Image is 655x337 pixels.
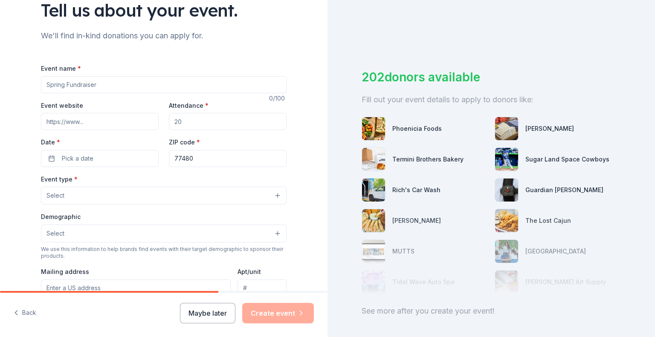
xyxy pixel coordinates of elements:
[169,150,287,167] input: 12345 (U.S. only)
[362,148,385,171] img: photo for Termini Brothers Bakery
[41,279,231,297] input: Enter a US address
[525,124,574,134] div: [PERSON_NAME]
[495,117,518,140] img: photo for Murdoch's
[41,213,81,221] label: Demographic
[362,68,621,86] div: 202 donors available
[41,187,287,205] button: Select
[238,279,287,297] input: #
[180,303,235,323] button: Maybe later
[169,113,287,130] input: 20
[525,154,609,164] div: Sugar Land Space Cowboys
[41,246,287,259] div: We use this information to help brands find events with their target demographic to sponsor their...
[41,175,78,184] label: Event type
[169,101,209,110] label: Attendance
[362,179,385,202] img: photo for Rich's Car Wash
[14,304,36,322] button: Back
[169,138,200,147] label: ZIP code
[41,64,81,73] label: Event name
[46,190,64,201] span: Select
[41,225,287,242] button: Select
[41,138,159,147] label: Date
[41,268,89,276] label: Mailing address
[362,93,621,107] div: Fill out your event details to apply to donors like:
[525,185,603,195] div: Guardian [PERSON_NAME]
[392,185,441,195] div: Rich's Car Wash
[362,304,621,318] div: See more after you create your event!
[62,153,93,164] span: Pick a date
[41,150,159,167] button: Pick a date
[41,101,83,110] label: Event website
[495,179,518,202] img: photo for Guardian Angel Device
[495,148,518,171] img: photo for Sugar Land Space Cowboys
[392,124,442,134] div: Phoenicia Foods
[46,228,64,239] span: Select
[392,154,464,164] div: Termini Brothers Bakery
[238,268,261,276] label: Apt/unit
[41,113,159,130] input: https://www...
[269,93,287,104] div: 0 /100
[41,29,287,43] div: We'll find in-kind donations you can apply for.
[41,76,287,93] input: Spring Fundraiser
[362,117,385,140] img: photo for Phoenicia Foods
